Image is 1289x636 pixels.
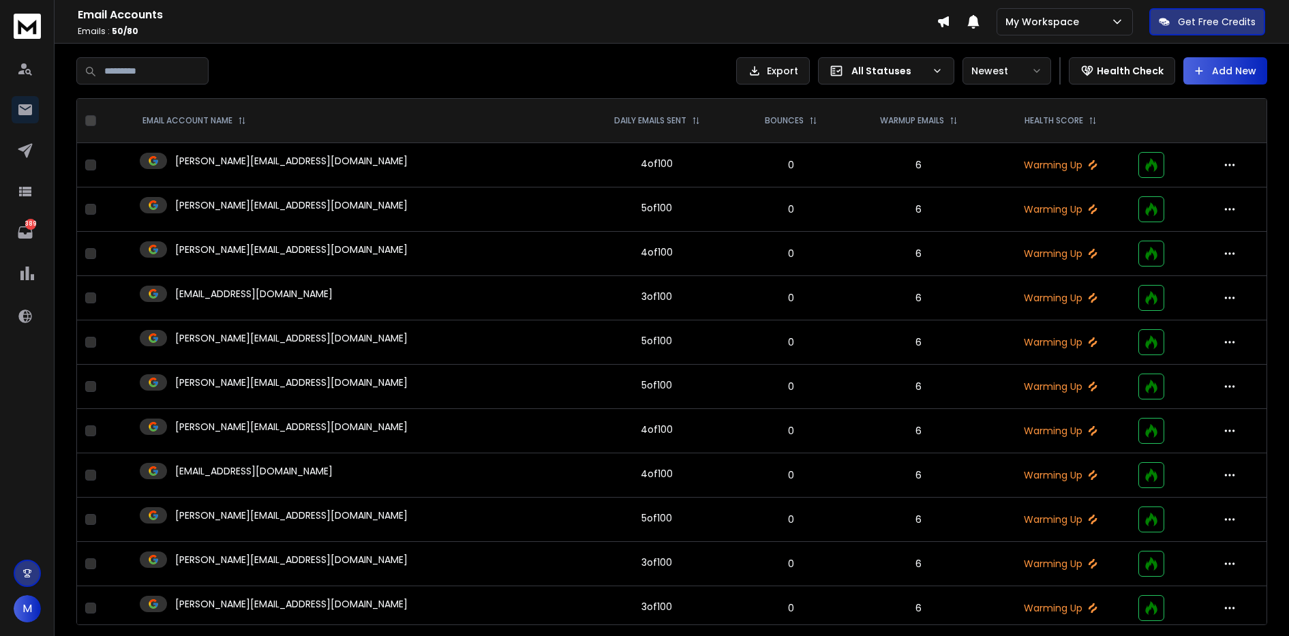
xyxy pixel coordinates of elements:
button: Health Check [1069,57,1175,85]
td: 6 [845,365,992,409]
p: [PERSON_NAME][EMAIL_ADDRESS][DOMAIN_NAME] [175,553,408,566]
button: M [14,595,41,622]
p: 0 [744,158,837,172]
p: 0 [744,291,837,305]
p: [PERSON_NAME][EMAIL_ADDRESS][DOMAIN_NAME] [175,198,408,212]
p: [PERSON_NAME][EMAIL_ADDRESS][DOMAIN_NAME] [175,509,408,522]
span: 50 / 80 [112,25,138,37]
p: Warming Up [1000,247,1122,260]
p: [PERSON_NAME][EMAIL_ADDRESS][DOMAIN_NAME] [175,243,408,256]
p: Warming Up [1000,335,1122,349]
div: 5 of 100 [641,201,672,215]
td: 6 [845,409,992,453]
div: 3 of 100 [641,556,672,569]
div: 4 of 100 [641,423,673,436]
button: Newest [962,57,1051,85]
p: Warming Up [1000,601,1122,615]
p: Warming Up [1000,557,1122,571]
p: [PERSON_NAME][EMAIL_ADDRESS][DOMAIN_NAME] [175,597,408,611]
p: 389 [25,219,36,230]
div: 4 of 100 [641,245,673,259]
p: [PERSON_NAME][EMAIL_ADDRESS][DOMAIN_NAME] [175,154,408,168]
div: 5 of 100 [641,378,672,392]
p: 0 [744,424,837,438]
button: Add New [1183,57,1267,85]
button: Get Free Credits [1149,8,1265,35]
p: Emails : [78,26,937,37]
p: [PERSON_NAME][EMAIL_ADDRESS][DOMAIN_NAME] [175,376,408,389]
p: DAILY EMAILS SENT [614,115,686,126]
p: My Workspace [1005,15,1085,29]
div: EMAIL ACCOUNT NAME [142,115,246,126]
img: logo [14,14,41,39]
div: 3 of 100 [641,600,672,614]
p: 0 [744,557,837,571]
p: Warming Up [1000,380,1122,393]
p: WARMUP EMAILS [880,115,944,126]
p: 0 [744,335,837,349]
p: 0 [744,202,837,216]
p: Warming Up [1000,468,1122,482]
td: 6 [845,542,992,586]
p: 0 [744,513,837,526]
div: 4 of 100 [641,467,673,481]
a: 389 [12,219,39,246]
button: Export [736,57,810,85]
td: 6 [845,320,992,365]
p: Warming Up [1000,424,1122,438]
p: Warming Up [1000,513,1122,526]
td: 6 [845,232,992,276]
td: 6 [845,276,992,320]
p: Warming Up [1000,202,1122,216]
div: 3 of 100 [641,290,672,303]
div: 5 of 100 [641,334,672,348]
p: [PERSON_NAME][EMAIL_ADDRESS][DOMAIN_NAME] [175,420,408,434]
p: Warming Up [1000,158,1122,172]
p: 0 [744,468,837,482]
p: Get Free Credits [1178,15,1256,29]
p: HEALTH SCORE [1025,115,1083,126]
td: 6 [845,453,992,498]
p: All Statuses [851,64,926,78]
p: 0 [744,601,837,615]
p: [EMAIL_ADDRESS][DOMAIN_NAME] [175,464,333,478]
td: 6 [845,143,992,187]
td: 6 [845,586,992,631]
p: Warming Up [1000,291,1122,305]
p: 0 [744,380,837,393]
p: [PERSON_NAME][EMAIL_ADDRESS][DOMAIN_NAME] [175,331,408,345]
p: BOUNCES [765,115,804,126]
p: [EMAIL_ADDRESS][DOMAIN_NAME] [175,287,333,301]
div: 5 of 100 [641,511,672,525]
p: 0 [744,247,837,260]
div: 4 of 100 [641,157,673,170]
td: 6 [845,187,992,232]
h1: Email Accounts [78,7,937,23]
td: 6 [845,498,992,542]
p: Health Check [1097,64,1164,78]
